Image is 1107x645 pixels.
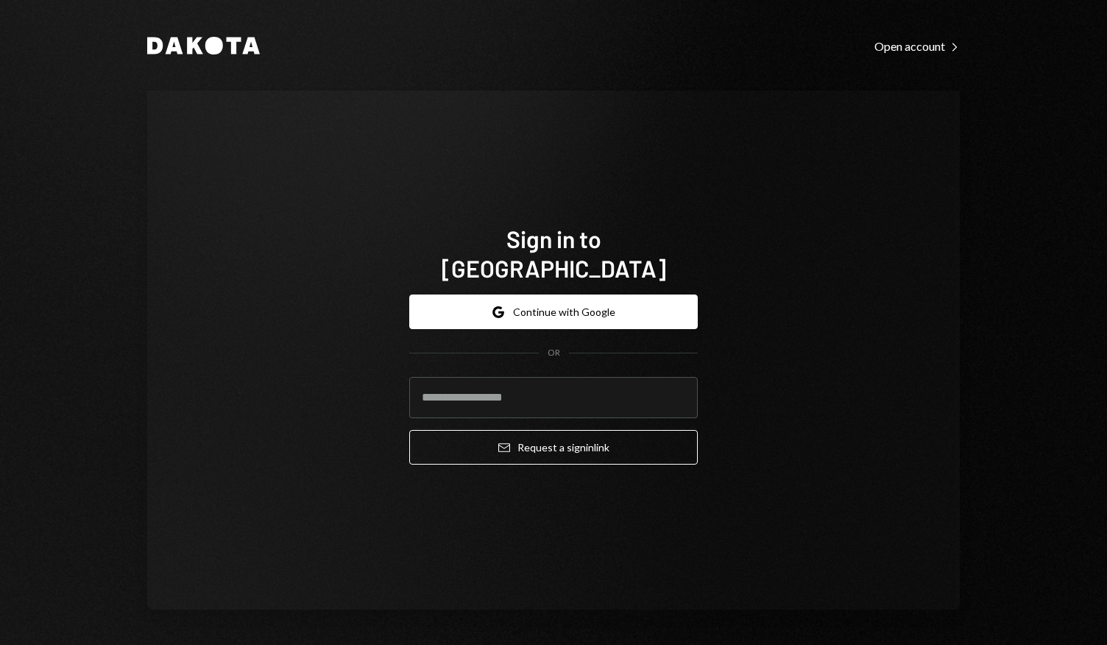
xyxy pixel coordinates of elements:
button: Continue with Google [409,295,698,329]
button: Request a signinlink [409,430,698,465]
div: Open account [874,39,960,54]
a: Open account [874,38,960,54]
h1: Sign in to [GEOGRAPHIC_DATA] [409,224,698,283]
div: OR [548,347,560,359]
